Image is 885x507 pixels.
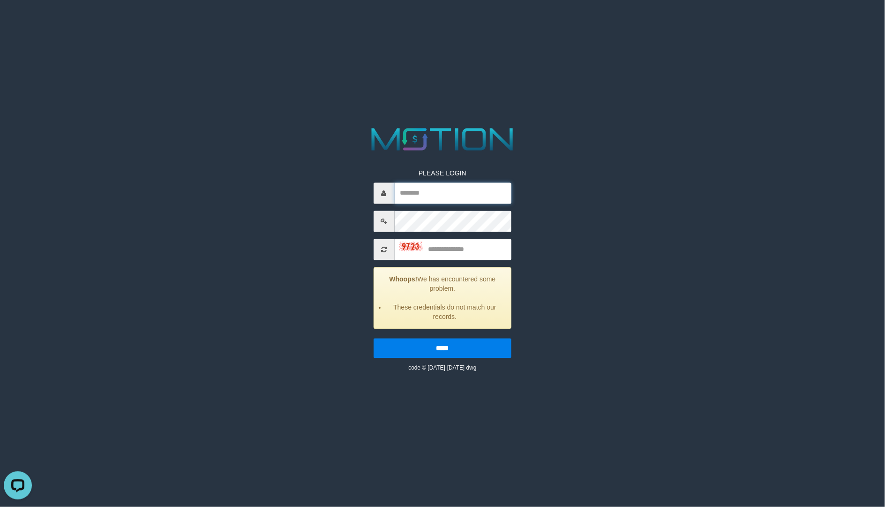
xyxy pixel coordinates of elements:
[386,303,504,322] li: These credentials do not match our records.
[365,124,520,155] img: MOTION_logo.png
[374,169,512,178] p: PLEASE LOGIN
[374,267,512,329] div: We has encountered some problem.
[399,242,423,251] img: captcha
[390,276,418,283] strong: Whoops!
[4,4,32,32] button: Open LiveChat chat widget
[408,365,476,371] small: code © [DATE]-[DATE] dwg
